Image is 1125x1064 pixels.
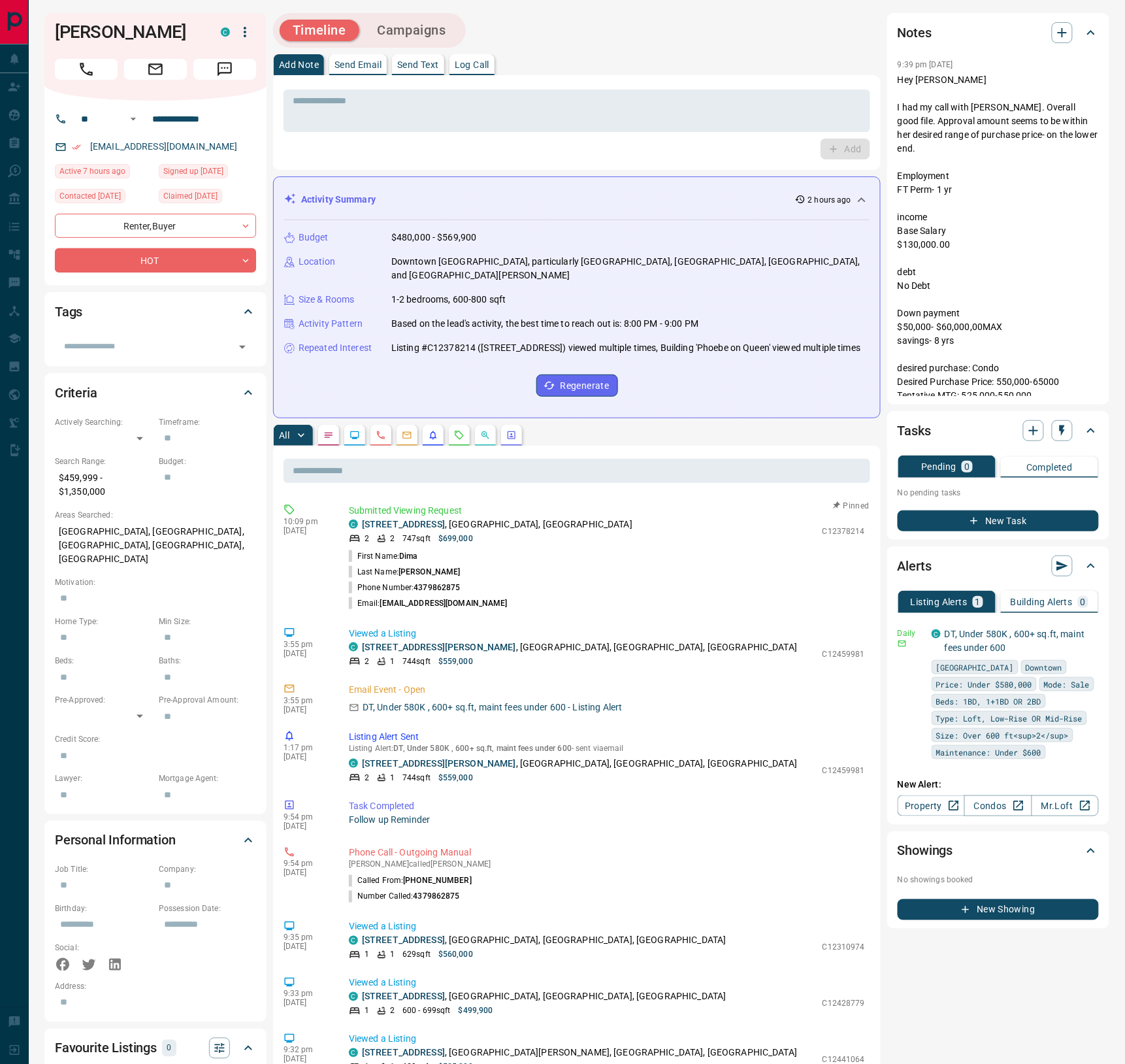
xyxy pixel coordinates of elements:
[394,744,572,753] span: DT, Under 580K , 600+ sq.ft, maint fees under 600
[898,73,1099,444] p: Hey [PERSON_NAME] I had my call with [PERSON_NAME]. Overall good file. Approval amount seems to b...
[284,752,329,761] p: [DATE]
[390,533,395,544] p: 2
[454,430,465,441] svg: Requests
[349,860,865,869] p: [PERSON_NAME] called [PERSON_NAME]
[301,193,376,207] p: Activity Summary
[284,188,870,212] div: Activity Summary2 hours ago
[159,655,256,667] p: Baths:
[233,338,252,356] button: Open
[55,382,97,403] h2: Criteria
[55,467,152,503] p: $459,999 - $1,350,000
[124,59,187,80] span: Email
[284,743,329,752] p: 1:17 pm
[349,627,865,640] p: Viewed a Listing
[808,194,851,206] p: 2 hours ago
[898,840,953,861] h2: Showings
[390,1005,395,1017] p: 2
[55,655,152,667] p: Beds:
[975,597,981,607] p: 1
[936,661,1014,674] span: [GEOGRAPHIC_DATA]
[284,989,329,999] p: 9:33 pm
[349,846,865,860] p: Phone Call - Outgoing Manual
[284,812,329,822] p: 9:54 pm
[55,1038,157,1059] h2: Favourite Listings
[284,517,329,526] p: 10:09 pm
[55,248,256,273] div: HOT
[55,416,152,428] p: Actively Searching:
[932,629,941,639] div: condos.ca
[284,999,329,1008] p: [DATE]
[349,875,472,887] p: Called From:
[159,456,256,467] p: Budget:
[299,341,372,355] p: Repeated Interest
[90,141,238,152] a: [EMAIL_ADDRESS][DOMAIN_NAME]
[55,296,256,327] div: Tags
[823,765,865,776] p: C12459981
[480,430,491,441] svg: Opportunities
[823,525,865,537] p: C12378214
[279,60,319,69] p: Add Note
[349,550,417,562] p: First Name:
[898,795,965,816] a: Property
[55,164,152,182] div: Tue Oct 14 2025
[349,683,865,697] p: Email Event - Open
[376,430,386,441] svg: Calls
[349,813,865,827] p: Follow up Reminder
[1026,661,1062,674] span: Downtown
[428,430,438,441] svg: Listing Alerts
[898,874,1099,886] p: No showings booked
[349,976,865,990] p: Viewed a Listing
[59,190,121,203] span: Contacted [DATE]
[55,22,201,42] h1: [PERSON_NAME]
[284,1046,329,1055] p: 9:32 pm
[349,642,358,652] div: condos.ca
[365,533,369,544] p: 2
[365,772,369,784] p: 2
[936,712,1083,725] span: Type: Loft, Low-Rise OR Mid-Rise
[55,733,256,745] p: Credit Score:
[402,656,431,667] p: 744 sqft
[402,533,431,544] p: 747 sqft
[362,990,726,1004] p: , [GEOGRAPHIC_DATA], [GEOGRAPHIC_DATA], [GEOGRAPHIC_DATA]
[55,509,256,521] p: Areas Searched:
[362,1046,797,1060] p: , [GEOGRAPHIC_DATA][PERSON_NAME], [GEOGRAPHIC_DATA], [GEOGRAPHIC_DATA]
[159,773,256,784] p: Mortgage Agent:
[193,59,256,80] span: Message
[284,822,329,831] p: [DATE]
[125,111,141,127] button: Open
[380,599,508,608] span: [EMAIL_ADDRESS][DOMAIN_NAME]
[390,949,395,961] p: 1
[936,729,1069,742] span: Size: Over 600 ft<sup>2</sup>
[898,835,1099,867] div: Showings
[159,903,256,915] p: Possession Date:
[898,899,1099,920] button: New Showing
[397,60,439,69] p: Send Text
[55,576,256,588] p: Motivation:
[159,416,256,428] p: Timeframe:
[349,730,865,744] p: Listing Alert Sent
[55,773,152,784] p: Lawyer:
[55,825,256,856] div: Personal Information
[284,942,329,952] p: [DATE]
[402,949,431,961] p: 629 sqft
[349,566,461,578] p: Last Name:
[284,859,329,869] p: 9:54 pm
[163,165,223,178] span: Signed up [DATE]
[284,869,329,878] p: [DATE]
[936,746,1041,759] span: Maintenance: Under $600
[284,526,329,535] p: [DATE]
[349,920,865,934] p: Viewed a Listing
[536,374,618,397] button: Regenerate
[391,317,698,331] p: Based on the lead's activity, the best time to reach out is: 8:00 PM - 9:00 PM
[221,27,230,37] div: condos.ca
[55,942,152,954] p: Social:
[365,1005,369,1017] p: 1
[279,431,289,440] p: All
[362,519,445,529] a: [STREET_ADDRESS]
[299,255,335,269] p: Location
[323,430,334,441] svg: Notes
[438,772,473,784] p: $559,000
[898,420,931,441] h2: Tasks
[284,640,329,649] p: 3:55 pm
[159,864,256,876] p: Company:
